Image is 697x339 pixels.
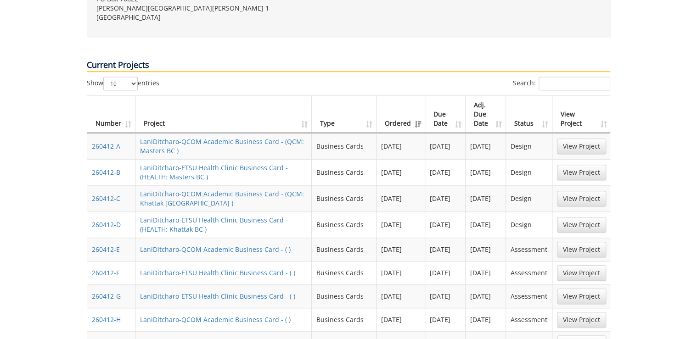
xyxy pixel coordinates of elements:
[312,308,376,331] td: Business Cards
[506,211,552,238] td: Design
[506,261,552,284] td: Assessment
[377,133,425,159] td: [DATE]
[377,261,425,284] td: [DATE]
[506,284,552,308] td: Assessment
[312,185,376,211] td: Business Cards
[312,211,376,238] td: Business Cards
[557,165,606,180] a: View Project
[92,292,121,300] a: 260412-G
[425,185,466,211] td: [DATE]
[377,159,425,185] td: [DATE]
[377,185,425,211] td: [DATE]
[87,77,159,90] label: Show entries
[140,163,288,181] a: LaniDitcharo-ETSU Health Clinic Business Card - (HEALTH: Masters BC )
[557,191,606,206] a: View Project
[425,238,466,261] td: [DATE]
[140,292,295,300] a: LaniDitcharo-ETSU Health Clinic Business Card - ( )
[506,133,552,159] td: Design
[557,265,606,281] a: View Project
[466,238,506,261] td: [DATE]
[506,238,552,261] td: Assessment
[140,268,295,277] a: LaniDitcharo-ETSU Health Clinic Business Card - ( )
[425,159,466,185] td: [DATE]
[103,77,138,90] select: Showentries
[92,315,121,324] a: 260412-H
[425,308,466,331] td: [DATE]
[92,268,119,277] a: 260412-F
[92,194,120,203] a: 260412-C
[557,289,606,304] a: View Project
[425,261,466,284] td: [DATE]
[466,159,506,185] td: [DATE]
[466,133,506,159] td: [DATE]
[92,168,120,177] a: 260412-B
[312,96,376,133] th: Type: activate to sort column ascending
[466,308,506,331] td: [DATE]
[377,238,425,261] td: [DATE]
[557,312,606,328] a: View Project
[506,159,552,185] td: Design
[466,261,506,284] td: [DATE]
[377,284,425,308] td: [DATE]
[312,284,376,308] td: Business Cards
[466,185,506,211] td: [DATE]
[425,211,466,238] td: [DATE]
[513,77,610,90] label: Search:
[312,261,376,284] td: Business Cards
[557,139,606,154] a: View Project
[506,308,552,331] td: Assessment
[312,133,376,159] td: Business Cards
[312,238,376,261] td: Business Cards
[425,96,466,133] th: Due Date: activate to sort column ascending
[140,137,304,155] a: LaniDitcharo-QCOM Academic Business Card - (QCM: Masters BC )
[466,284,506,308] td: [DATE]
[140,189,304,207] a: LaniDitcharo-QCOM Academic Business Card - (QCM: Khattak [GEOGRAPHIC_DATA] )
[425,133,466,159] td: [DATE]
[506,185,552,211] td: Design
[92,245,120,254] a: 260412-E
[87,96,135,133] th: Number: activate to sort column ascending
[96,4,342,13] p: [PERSON_NAME][GEOGRAPHIC_DATA][PERSON_NAME] 1
[557,217,606,233] a: View Project
[140,315,291,324] a: LaniDitcharo-QCOM Academic Business Card - ( )
[466,211,506,238] td: [DATE]
[92,142,120,150] a: 260412-A
[552,96,611,133] th: View Project: activate to sort column ascending
[87,59,610,72] p: Current Projects
[135,96,312,133] th: Project: activate to sort column ascending
[425,284,466,308] td: [DATE]
[140,216,288,233] a: LaniDitcharo-ETSU Health Clinic Business Card - (HEALTH: Khattak BC )
[92,220,121,229] a: 260412-D
[377,96,425,133] th: Ordered: activate to sort column ascending
[539,77,610,90] input: Search:
[96,13,342,22] p: [GEOGRAPHIC_DATA]
[140,245,291,254] a: LaniDitcharo-QCOM Academic Business Card - ( )
[466,96,506,133] th: Adj. Due Date: activate to sort column ascending
[312,159,376,185] td: Business Cards
[557,242,606,257] a: View Project
[377,308,425,331] td: [DATE]
[506,96,552,133] th: Status: activate to sort column ascending
[377,211,425,238] td: [DATE]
